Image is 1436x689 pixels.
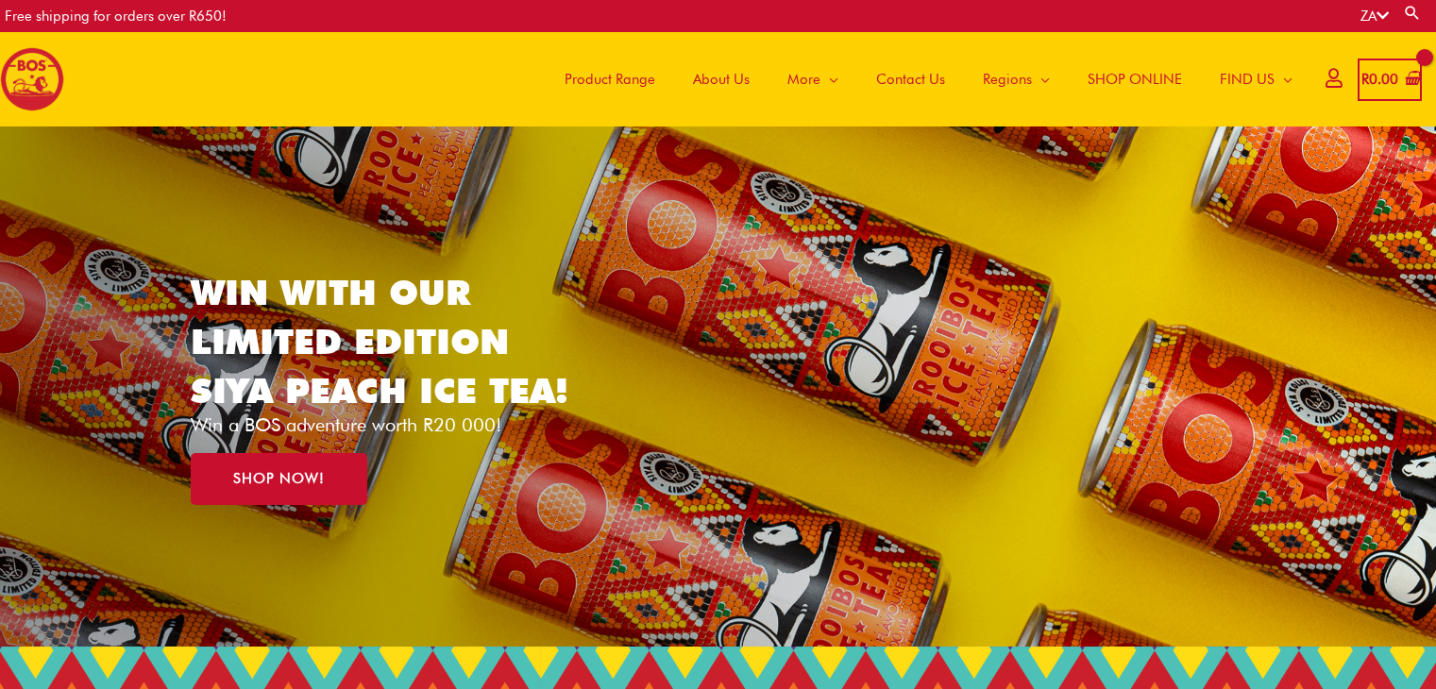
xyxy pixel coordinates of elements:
a: SHOP NOW! [191,453,367,505]
span: Contact Us [876,51,945,108]
span: R [1361,71,1369,88]
span: FIND US [1220,51,1275,108]
a: More [769,32,857,126]
span: More [787,51,820,108]
span: About Us [693,51,750,108]
p: Win a BOS adventure worth R20 000! [191,415,598,434]
a: Search button [1403,4,1422,22]
a: View Shopping Cart, empty [1358,59,1422,101]
nav: Site Navigation [532,32,1311,126]
span: Regions [983,51,1032,108]
a: ZA [1360,8,1389,25]
a: Contact Us [857,32,964,126]
span: SHOP ONLINE [1088,51,1182,108]
a: WIN WITH OUR LIMITED EDITION SIYA PEACH ICE TEA! [191,271,568,412]
bdi: 0.00 [1361,71,1398,88]
span: Product Range [565,51,655,108]
span: SHOP NOW! [233,472,325,486]
a: Regions [964,32,1069,126]
a: SHOP ONLINE [1069,32,1201,126]
a: About Us [674,32,769,126]
a: Product Range [546,32,674,126]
